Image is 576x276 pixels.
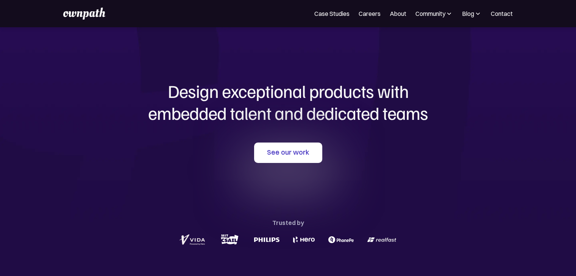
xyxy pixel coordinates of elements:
[272,217,304,228] div: Trusted by
[254,143,322,163] a: See our work
[491,9,513,18] a: Contact
[390,9,406,18] a: About
[415,9,445,18] div: Community
[462,9,482,18] div: Blog
[462,9,474,18] div: Blog
[415,9,453,18] div: Community
[359,9,381,18] a: Careers
[314,9,350,18] a: Case Studies
[106,80,470,124] h1: Design exceptional products with embedded talent and dedicated teams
